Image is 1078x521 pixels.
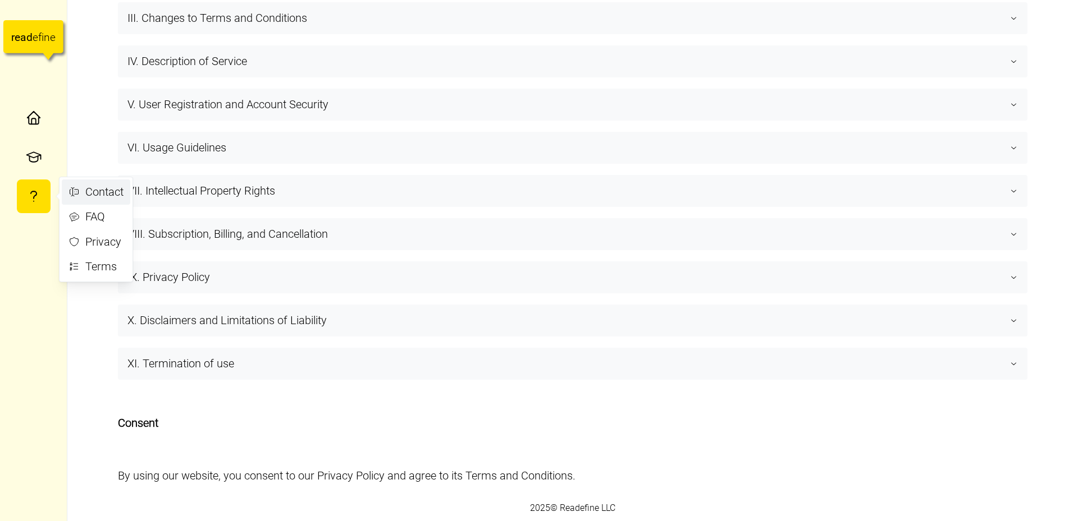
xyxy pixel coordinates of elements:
button: X. Disclaimers and Limitations of Liability [118,305,1027,336]
div: Privacy [85,233,124,251]
button: VI. Usage Guidelines [118,132,1027,163]
button: VIII. Subscription, Billing, and Cancellation [118,219,1027,250]
div: 2025 © Readefine LLC [524,496,621,521]
span: IV. Description of Service [127,46,1010,77]
span: X. Disclaimers and Limitations of Liability [127,305,1010,336]
h4: Consent [118,414,1027,432]
tspan: n [44,31,51,44]
span: XI. Termination of use [127,348,1010,379]
tspan: i [42,31,44,44]
button: III. Changes to Terms and Conditions [118,3,1027,34]
div: FAQ [85,208,124,225]
button: V. User Registration and Account Security [118,89,1027,120]
span: VII. Intellectual Property Rights [127,176,1010,206]
p: By using our website, you consent to our Privacy Policy and agree to its Terms and Conditions. [118,467,1027,485]
span: V. User Registration and Account Security [127,89,1010,120]
tspan: a [20,31,26,44]
tspan: d [26,31,33,44]
button: XI. Termination of use [118,348,1027,379]
tspan: f [38,31,42,44]
button: IV. Description of Service [118,46,1027,77]
a: readefine [3,9,63,70]
button: VII. Intellectual Property Rights [118,176,1027,206]
tspan: e [15,31,20,44]
span: IX. Privacy Policy [127,262,1010,293]
span: VI. Usage Guidelines [127,132,1010,163]
button: IX. Privacy Policy [118,262,1027,293]
tspan: e [33,31,38,44]
tspan: e [50,31,56,44]
span: III. Changes to Terms and Conditions [127,3,1010,34]
span: VIII. Subscription, Billing, and Cancellation [127,219,1010,250]
tspan: r [11,31,15,44]
div: Contact [85,183,124,201]
div: Terms [85,258,124,275]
